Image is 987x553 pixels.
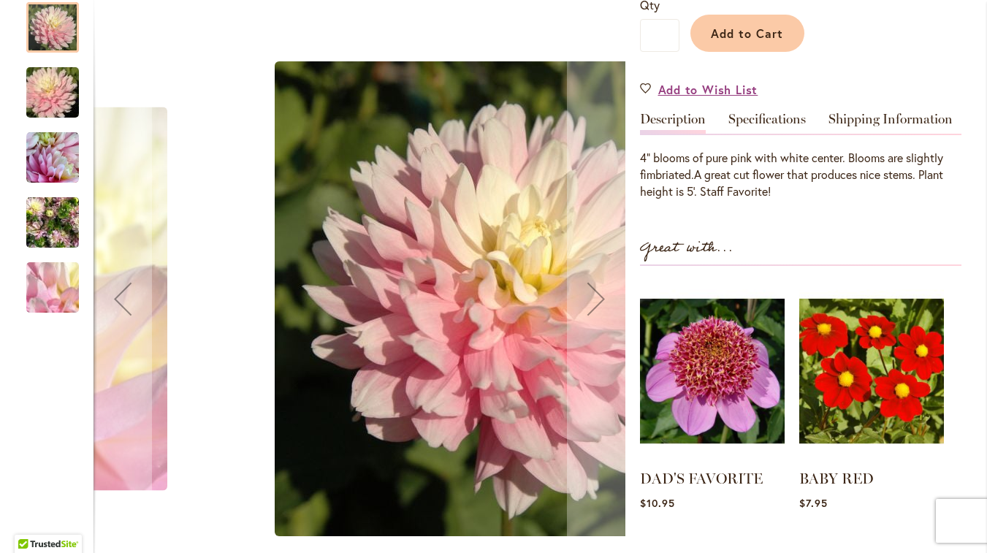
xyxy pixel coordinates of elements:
span: Add to Cart [711,26,783,41]
iframe: Launch Accessibility Center [11,501,52,542]
div: Detailed Product Info [640,112,961,200]
a: DAD'S FAVORITE [640,470,763,487]
a: Description [640,112,706,134]
div: 4" blooms of pure pink with white center. Blooms are slightly fimbriated.A great cut flower that ... [640,150,961,200]
img: DAD'S FAVORITE [640,281,785,462]
span: $10.95 [640,496,675,510]
a: Specifications [728,112,806,134]
div: CHILSON'S PRIDE [26,248,79,313]
img: CHILSON'S PRIDE [26,188,79,258]
a: Shipping Information [828,112,953,134]
img: CHILSON'S PRIDE [275,61,750,536]
div: CHILSON'S PRIDE [26,53,94,118]
span: Add to Wish List [658,81,758,98]
a: Add to Wish List [640,81,758,98]
button: Add to Cart [690,15,804,52]
img: CHILSON'S PRIDE [26,131,79,184]
a: BABY RED [799,470,874,487]
strong: Great with... [640,236,733,260]
div: CHILSON'S PRIDE [26,118,94,183]
div: CHILSON'S PRIDE [26,183,94,248]
span: $7.95 [799,496,828,510]
img: BABY RED [799,281,944,462]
